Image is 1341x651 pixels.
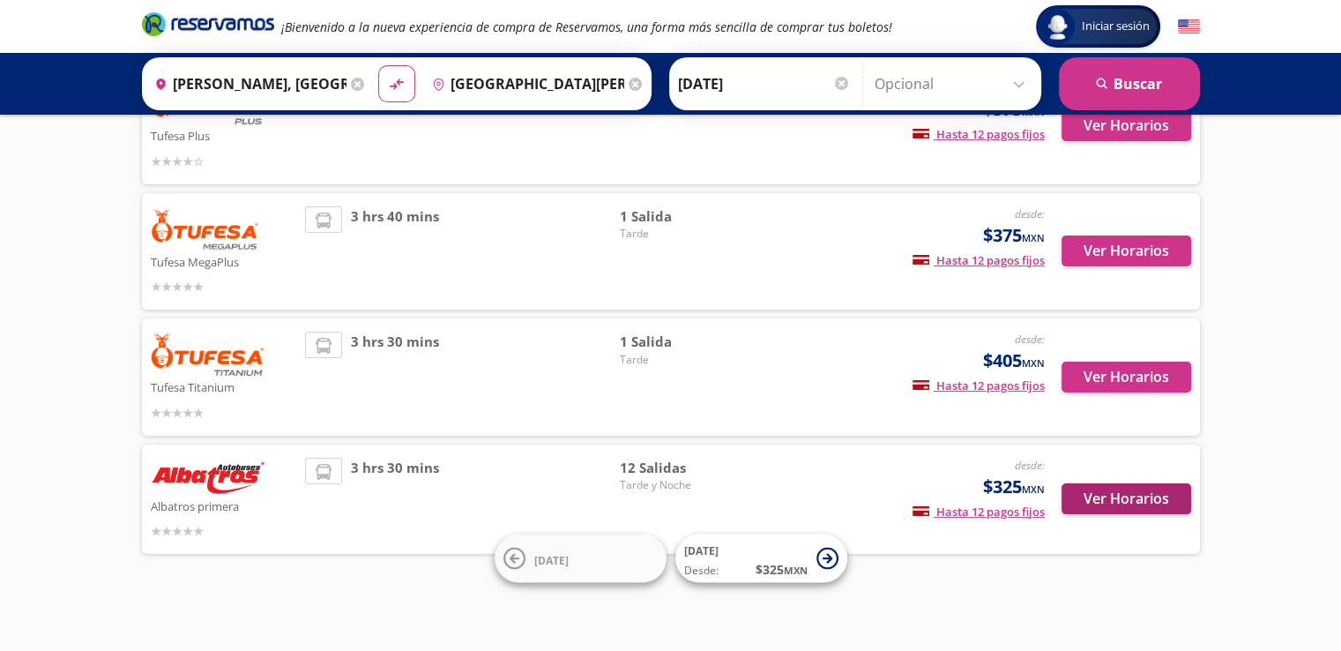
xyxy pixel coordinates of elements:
em: ¡Bienvenido a la nueva experiencia de compra de Reservamos, una forma más sencilla de comprar tus... [281,19,892,35]
span: $375 [983,222,1045,249]
span: 3 hrs 40 mins [351,206,439,297]
em: desde: [1015,206,1045,221]
button: English [1178,16,1200,38]
span: [DATE] [534,552,569,567]
span: Hasta 12 pagos fijos [913,252,1045,268]
input: Buscar Destino [425,62,624,106]
p: Albatros primera [151,495,297,516]
span: [DATE] [684,543,719,558]
span: 3 hrs 30 mins [351,458,439,542]
small: MXN [1022,483,1045,496]
span: Hasta 12 pagos fijos [913,504,1045,520]
span: Tarde [620,226,743,242]
p: Tufesa MegaPlus [151,251,297,272]
small: MXN [1022,231,1045,244]
button: [DATE] [495,535,667,583]
i: Brand Logo [142,11,274,37]
small: MXN [1022,356,1045,370]
span: $ 325 [756,560,808,579]
img: Albatros primera [151,458,265,495]
img: Tufesa MegaPlus [151,206,260,251]
span: Tarde [620,352,743,368]
input: Opcional [875,62,1032,106]
button: Ver Horarios [1062,110,1191,141]
span: Desde: [684,563,719,579]
span: Iniciar sesión [1075,18,1157,35]
button: Ver Horarios [1062,236,1191,266]
span: Tarde y Noche [620,477,743,493]
span: 3 hrs 30 mins [351,332,439,423]
img: Tufesa Titanium [151,332,265,376]
input: Buscar Origen [147,62,346,106]
span: 1 Salida [620,206,743,227]
em: desde: [1015,458,1045,473]
p: Tufesa Plus [151,124,297,146]
span: $325 [983,474,1045,500]
span: Hasta 12 pagos fijos [913,378,1045,393]
input: Elegir Fecha [678,62,851,106]
a: Brand Logo [142,11,274,42]
span: $405 [983,348,1045,374]
button: Buscar [1059,57,1200,110]
button: Ver Horarios [1062,483,1191,514]
span: 12 Salidas [620,458,743,478]
small: MXN [784,564,808,577]
button: [DATE]Desde:$325MXN [675,535,847,583]
em: desde: [1015,332,1045,347]
p: Tufesa Titanium [151,376,297,397]
button: Ver Horarios [1062,362,1191,393]
span: 3 hrs 30 mins [351,80,439,171]
span: Hasta 12 pagos fijos [913,126,1045,142]
span: 1 Salida [620,332,743,352]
